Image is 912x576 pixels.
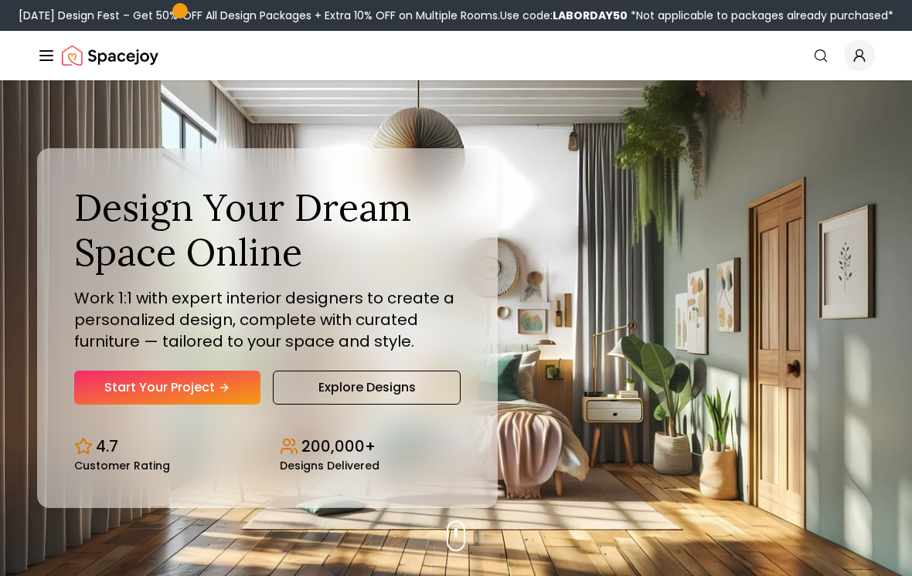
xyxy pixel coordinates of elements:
b: LABORDAY50 [553,8,628,23]
img: Spacejoy Logo [62,40,158,71]
a: Start Your Project [74,371,260,405]
small: Designs Delivered [280,460,379,471]
small: Customer Rating [74,460,170,471]
p: 4.7 [96,435,118,457]
p: Work 1:1 with expert interior designers to create a personalized design, complete with curated fu... [74,287,461,352]
div: Design stats [74,423,461,471]
a: Explore Designs [273,371,461,405]
span: *Not applicable to packages already purchased* [628,8,893,23]
h1: Design Your Dream Space Online [74,185,461,274]
p: 200,000+ [301,435,376,457]
div: [DATE] Design Fest – Get 50% OFF All Design Packages + Extra 10% OFF on Multiple Rooms. [19,8,893,23]
nav: Global [37,31,875,80]
a: Spacejoy [62,40,158,71]
span: Use code: [500,8,628,23]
